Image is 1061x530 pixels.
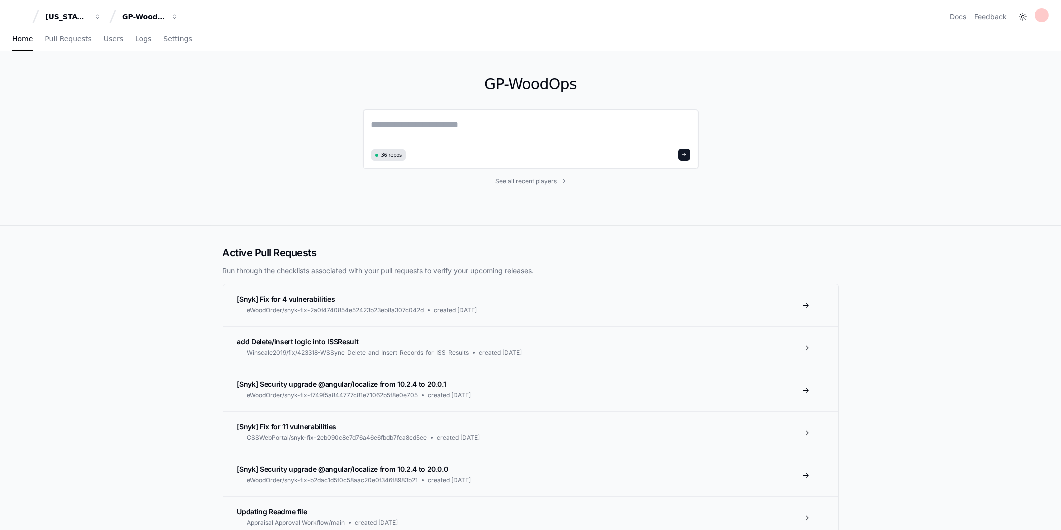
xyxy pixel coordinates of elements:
button: [US_STATE] Pacific [41,8,105,26]
a: [Snyk] Security upgrade @angular/localize from 10.2.4 to 20.0.1eWoodOrder/snyk-fix-f749f5a844777c... [223,369,838,411]
span: created [DATE] [434,306,477,314]
span: Users [104,36,123,42]
button: Feedback [974,12,1007,22]
span: [Snyk] Security upgrade @angular/localize from 10.2.4 to 20.0.0 [237,465,448,473]
p: Run through the checklists associated with your pull requests to verify your upcoming releases. [223,266,839,276]
span: [Snyk] Fix for 4 vulnerabilities [237,295,335,303]
span: eWoodOrder/snyk-fix-2a0f4740854e52423b23eb8a307c042d [247,306,424,314]
span: [Snyk] Security upgrade @angular/localize from 10.2.4 to 20.0.1 [237,380,446,388]
span: CSSWebPortal/snyk-fix-2eb090c8e7d76a46e6fbdb7fca8cd5ee [247,434,427,442]
span: created [DATE] [437,434,480,442]
span: 36 repos [381,151,402,159]
a: Settings [163,28,192,51]
a: Logs [135,28,151,51]
div: GP-WoodOps [122,12,165,22]
a: [Snyk] Security upgrade @angular/localize from 10.2.4 to 20.0.0eWoodOrder/snyk-fix-b2dac1d5f0c58a... [223,454,838,496]
a: Home [12,28,33,51]
a: See all recent players [363,177,699,185]
span: eWoodOrder/snyk-fix-f749f5a844777c81e71062b5f8e0e705 [247,391,418,399]
span: add Delete/insert logic into ISSResult [237,337,359,346]
span: Winscale2019/fix/423318-WSSync_Delete_and_Insert_Records_for_ISS_Results [247,349,469,357]
span: Updating Readme file [237,507,307,516]
h2: Active Pull Requests [223,246,839,260]
span: See all recent players [495,177,557,185]
span: created [DATE] [355,519,398,527]
a: add Delete/insert logic into ISSResultWinscale2019/fix/423318-WSSync_Delete_and_Insert_Records_fo... [223,326,838,369]
span: created [DATE] [479,349,522,357]
span: Appraisal Approval Workflow/main [247,519,345,527]
span: Pull Requests [45,36,91,42]
span: Settings [163,36,192,42]
a: [Snyk] Fix for 4 vulnerabilitieseWoodOrder/snyk-fix-2a0f4740854e52423b23eb8a307c042dcreated [DATE] [223,284,838,326]
h1: GP-WoodOps [363,75,699,93]
span: Home [12,36,33,42]
span: [Snyk] Fix for 11 vulnerabilities [237,422,336,431]
span: eWoodOrder/snyk-fix-b2dac1d5f0c58aac20e0f346f8983b21 [247,476,418,484]
span: Logs [135,36,151,42]
a: Users [104,28,123,51]
span: created [DATE] [428,391,471,399]
a: Pull Requests [45,28,91,51]
button: GP-WoodOps [118,8,182,26]
span: created [DATE] [428,476,471,484]
div: [US_STATE] Pacific [45,12,88,22]
a: [Snyk] Fix for 11 vulnerabilitiesCSSWebPortal/snyk-fix-2eb090c8e7d76a46e6fbdb7fca8cd5eecreated [D... [223,411,838,454]
a: Docs [950,12,966,22]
